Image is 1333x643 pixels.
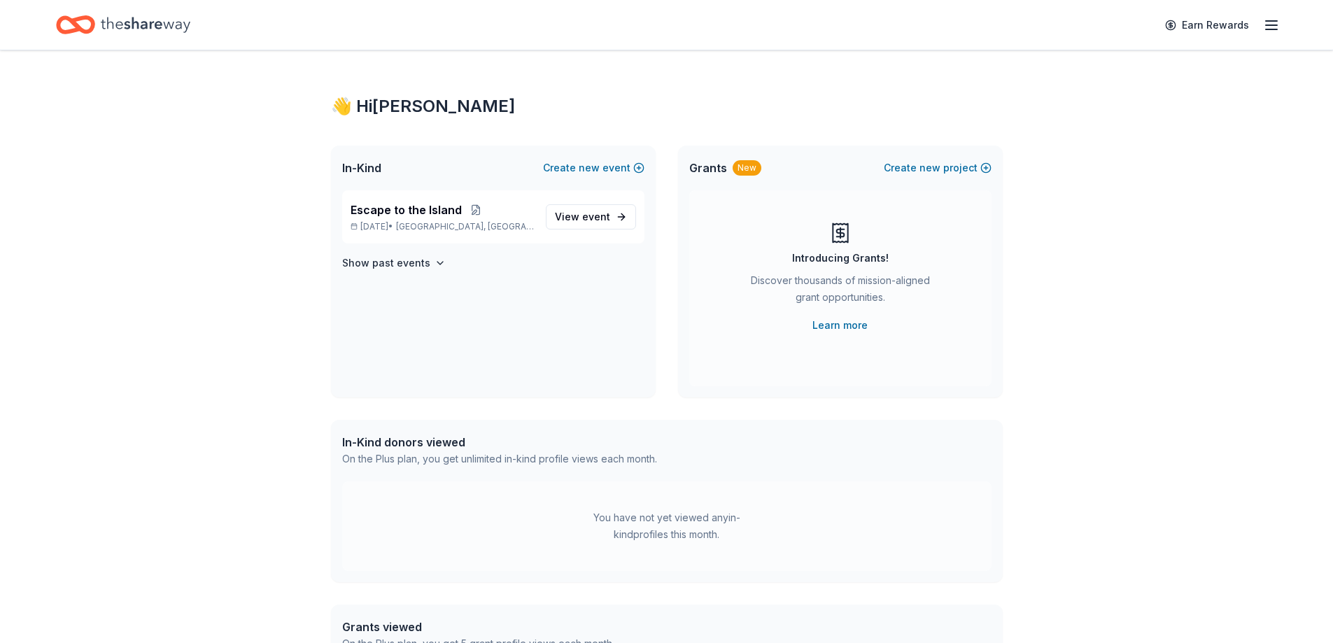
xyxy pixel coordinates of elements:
button: Createnewevent [543,160,644,176]
div: You have not yet viewed any in-kind profiles this month. [579,509,754,543]
h4: Show past events [342,255,430,271]
a: Learn more [812,317,868,334]
div: On the Plus plan, you get unlimited in-kind profile views each month. [342,451,657,467]
div: Grants viewed [342,619,614,635]
span: event [582,211,610,222]
button: Createnewproject [884,160,992,176]
span: new [579,160,600,176]
div: 👋 Hi [PERSON_NAME] [331,95,1003,118]
a: Earn Rewards [1157,13,1257,38]
a: Home [56,8,190,41]
span: [GEOGRAPHIC_DATA], [GEOGRAPHIC_DATA] [396,221,534,232]
a: View event [546,204,636,229]
span: View [555,209,610,225]
div: Introducing Grants! [792,250,889,267]
span: Escape to the Island [351,202,462,218]
button: Show past events [342,255,446,271]
div: Discover thousands of mission-aligned grant opportunities. [745,272,936,311]
span: Grants [689,160,727,176]
p: [DATE] • [351,221,535,232]
div: In-Kind donors viewed [342,434,657,451]
span: In-Kind [342,160,381,176]
span: new [919,160,940,176]
div: New [733,160,761,176]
